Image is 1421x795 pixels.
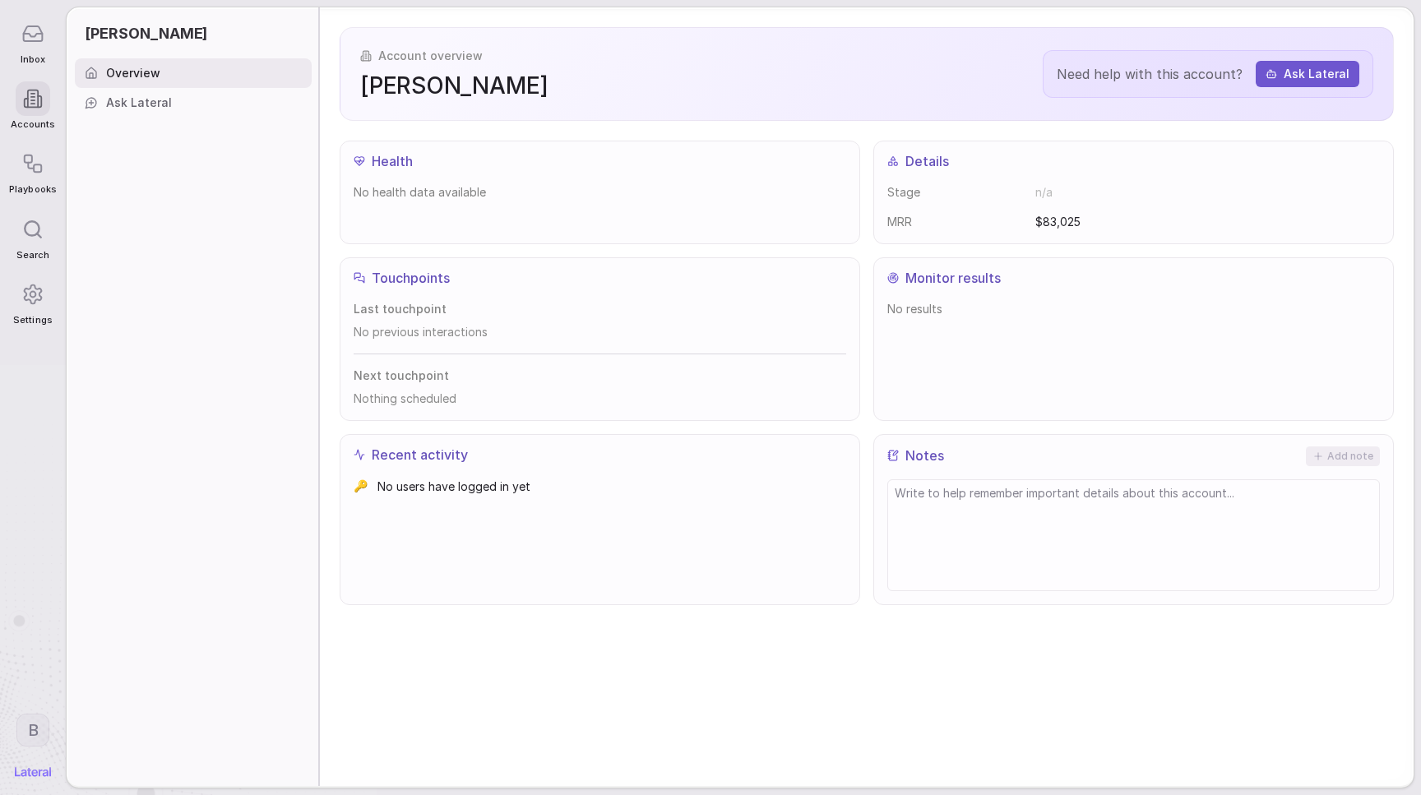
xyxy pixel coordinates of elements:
[1306,446,1380,466] button: Add note
[106,65,160,81] span: Overview
[372,445,468,465] span: Recent activity
[15,767,51,777] img: Lateral
[9,184,56,195] span: Playbooks
[9,73,56,138] a: Accounts
[378,48,483,64] span: Account overview
[1035,184,1053,201] span: n/a
[1035,214,1081,230] span: $83,025
[354,391,846,407] span: Nothing scheduled
[1057,64,1243,84] span: Need help with this account?
[887,214,1022,230] dt: MRR
[372,151,413,171] span: Health
[28,719,39,741] span: B
[905,446,944,465] span: Notes
[9,8,56,73] a: Inbox
[1256,61,1359,87] button: Ask Lateral
[9,269,56,334] a: Settings
[354,367,846,384] span: Next touchpoint
[106,95,172,111] span: Ask Lateral
[887,184,1022,201] dt: Stage
[354,301,846,317] span: Last touchpoint
[13,315,52,326] span: Settings
[354,478,368,494] span: 🔑
[75,88,312,118] a: Ask Lateral
[9,138,56,203] a: Playbooks
[905,151,949,171] span: Details
[377,478,530,495] span: No users have logged in yet
[11,119,55,130] span: Accounts
[75,58,312,88] a: Overview
[887,301,1380,317] span: No results
[354,324,846,340] span: No previous interactions
[85,23,207,44] span: [PERSON_NAME]
[905,268,1001,288] span: Monitor results
[372,268,450,288] span: Touchpoints
[354,184,846,201] span: No health data available
[21,54,45,65] span: Inbox
[360,71,548,100] span: [PERSON_NAME]
[16,250,49,261] span: Search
